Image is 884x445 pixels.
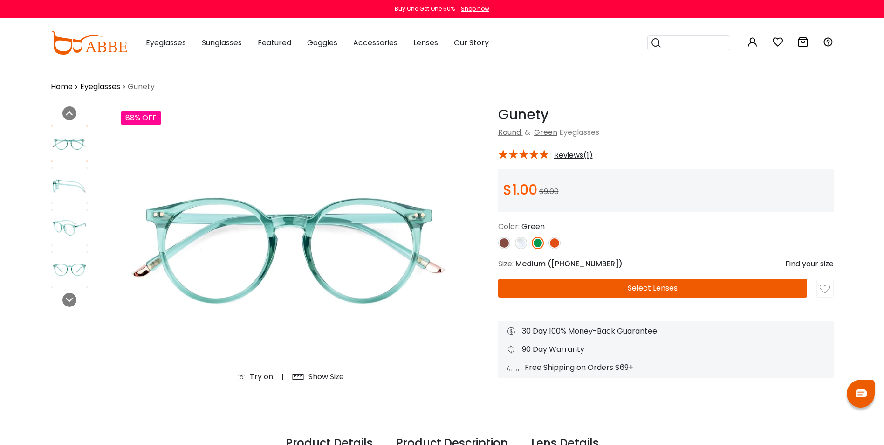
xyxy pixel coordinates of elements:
span: [PHONE_NUMBER] [551,258,619,269]
span: $1.00 [503,180,537,200]
div: 90 Day Warranty [507,344,824,355]
span: Reviews(1) [554,151,593,160]
a: Green [534,127,557,138]
img: like [820,284,830,294]
span: Eyeglasses [559,127,599,138]
img: Gunety Green Plastic Eyeglasses , UniversalBridgeFit Frames from ABBE Glasses [51,261,88,279]
a: Shop now [456,5,489,13]
span: Lenses [413,37,438,48]
span: Goggles [307,37,337,48]
span: Eyeglasses [146,37,186,48]
span: Size: [498,258,514,269]
span: & [523,127,532,138]
span: Sunglasses [202,37,242,48]
span: Green [521,221,545,232]
img: Gunety Green Plastic Eyeglasses , UniversalBridgeFit Frames from ABBE Glasses [51,219,88,237]
img: Gunety Green Plastic Eyeglasses , UniversalBridgeFit Frames from ABBE Glasses [51,135,88,153]
div: Buy One Get One 50% [395,5,455,13]
div: Show Size [308,371,344,382]
button: Select Lenses [498,279,807,298]
div: Try on [250,371,273,382]
img: abbeglasses.com [51,31,127,55]
img: Gunety Green Plastic Eyeglasses , UniversalBridgeFit Frames from ABBE Glasses [121,106,461,390]
div: 30 Day 100% Money-Back Guarantee [507,326,824,337]
span: $9.00 [539,186,559,197]
div: 88% OFF [121,111,161,125]
a: Home [51,81,73,92]
a: Round [498,127,521,138]
span: Featured [258,37,291,48]
div: Shop now [461,5,489,13]
h1: Gunety [498,106,834,123]
img: chat [856,389,867,397]
img: Gunety Green Plastic Eyeglasses , UniversalBridgeFit Frames from ABBE Glasses [51,177,88,195]
a: Eyeglasses [80,81,120,92]
div: Find your size [785,258,834,270]
span: Accessories [353,37,397,48]
span: Color: [498,221,520,232]
span: Our Story [454,37,489,48]
span: Gunety [128,81,155,92]
div: Free Shipping on Orders $69+ [507,362,824,373]
span: Medium ( ) [515,258,623,269]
